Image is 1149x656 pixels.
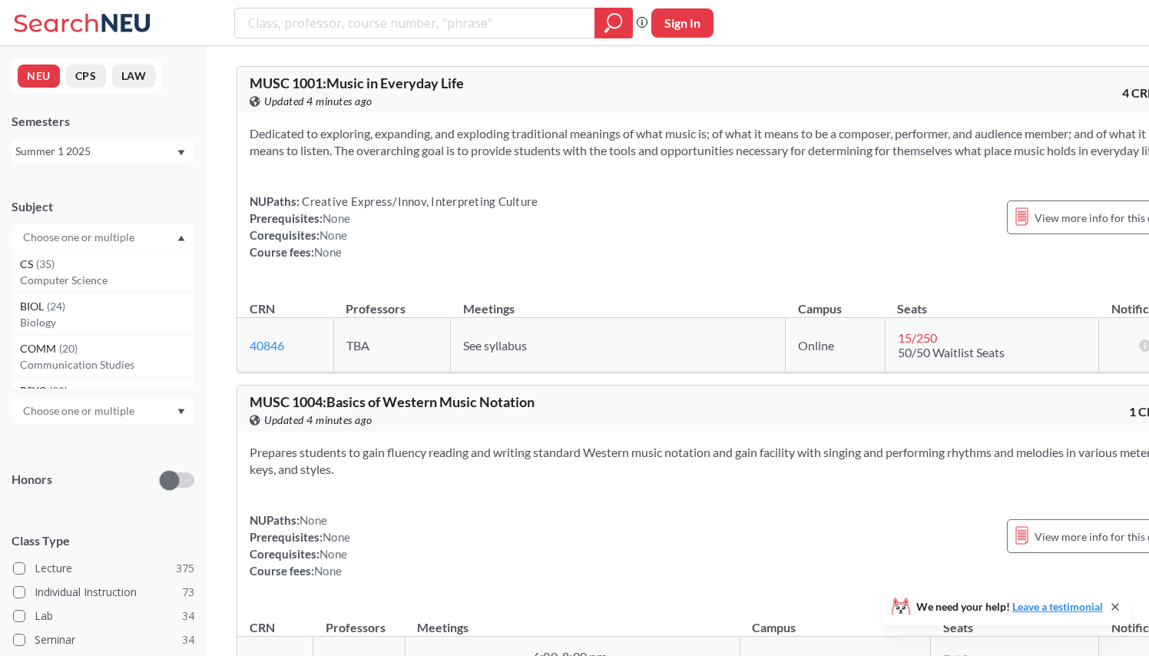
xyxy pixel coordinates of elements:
[250,393,535,410] span: MUSC 1004 : Basics of Western Music Notation
[323,211,350,225] span: None
[463,338,527,353] span: See syllabus
[313,604,406,637] th: Professors
[15,402,144,420] input: Choose one or multiple
[20,357,194,373] p: Communication Studies
[916,601,1103,612] span: We need your help!
[250,75,464,91] span: MUSC 1001 : Music in Everyday Life
[20,298,47,315] span: BIOL
[47,300,65,313] span: ( 24 )
[20,315,194,330] p: Biology
[12,224,194,250] div: Dropdown arrowCS(35)Computer ScienceBIOL(24)BiologyCOMM(20)Communication StudiesPSYC(20)Psycholog...
[333,285,450,318] th: Professors
[66,65,106,88] button: CPS
[333,318,450,373] td: TBA
[320,228,347,242] span: None
[182,608,194,625] span: 34
[250,619,275,636] div: CRN
[314,564,342,578] span: None
[12,532,194,549] span: Class Type
[20,256,36,273] span: CS
[12,139,194,164] div: Summer 1 2025Dropdown arrow
[786,285,885,318] th: Campus
[18,65,60,88] button: NEU
[12,398,194,424] div: Dropdown arrow
[264,93,373,110] span: Updated 4 minutes ago
[323,530,350,544] span: None
[250,338,284,353] a: 40846
[604,12,623,34] svg: magnifying glass
[182,631,194,648] span: 34
[182,584,194,601] span: 73
[13,558,194,578] label: Lecture
[651,8,714,38] button: Sign In
[13,606,194,626] label: Lab
[177,150,185,156] svg: Dropdown arrow
[250,193,538,260] div: NUPaths: Prerequisites: Corequisites: Course fees:
[12,471,52,489] p: Honors
[20,273,194,288] p: Computer Science
[59,342,78,355] span: ( 20 )
[112,65,156,88] button: LAW
[49,384,68,397] span: ( 20 )
[300,194,538,208] span: Creative Express/Innov, Interpreting Culture
[15,143,176,160] div: Summer 1 2025
[12,113,194,130] div: Semesters
[786,318,885,373] td: Online
[36,257,55,270] span: ( 35 )
[898,330,937,345] span: 15 / 250
[320,547,347,561] span: None
[13,630,194,650] label: Seminar
[20,383,49,399] span: PSYC
[15,228,144,247] input: Choose one or multiple
[451,285,786,318] th: Meetings
[740,604,930,637] th: Campus
[250,512,350,579] div: NUPaths: Prerequisites: Corequisites: Course fees:
[250,300,275,317] div: CRN
[12,198,194,215] div: Subject
[177,235,185,241] svg: Dropdown arrow
[264,412,373,429] span: Updated 4 minutes ago
[885,285,1098,318] th: Seats
[176,560,194,577] span: 375
[314,245,342,259] span: None
[405,604,740,637] th: Meetings
[1012,600,1103,613] a: Leave a testimonial
[20,340,59,357] span: COMM
[13,582,194,602] label: Individual Instruction
[177,409,185,415] svg: Dropdown arrow
[898,345,1005,359] span: 50/50 Waitlist Seats
[300,513,327,527] span: None
[247,10,584,36] input: Class, professor, course number, "phrase"
[594,8,633,38] div: magnifying glass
